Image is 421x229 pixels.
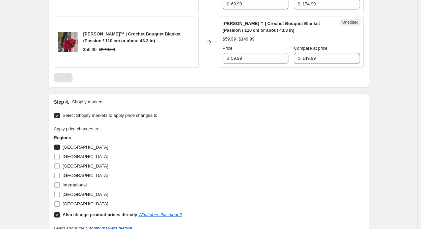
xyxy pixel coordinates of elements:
span: [GEOGRAPHIC_DATA] [63,201,108,206]
span: [GEOGRAPHIC_DATA] [63,192,108,197]
span: Price [223,46,233,51]
span: $149.99 [99,47,115,52]
span: $59.99 [223,36,236,42]
span: $149.99 [238,36,254,42]
h3: Regions [54,134,182,141]
span: $59.99 [83,47,97,52]
span: [GEOGRAPHIC_DATA] [63,173,108,178]
span: [PERSON_NAME]™ | Crochet Bouquet Blanket (Passion / 110 cm or about 43.3 in) [223,21,320,33]
span: [PERSON_NAME]™ | Crochet Bouquet Blanket (Passion / 110 cm or about 43.3 in) [83,31,181,43]
img: 11_553bd346-941a-4c26-9637-18b08746ef77_80x.png [58,32,78,52]
span: Select Shopify markets to apply price changes to [63,113,158,118]
b: Also change product prices directly [63,212,137,217]
span: Unedited [342,20,358,25]
span: [GEOGRAPHIC_DATA] [63,163,108,169]
h2: Step 4. [54,99,69,105]
a: What does this mean? [138,212,182,217]
span: [GEOGRAPHIC_DATA] [63,154,108,159]
span: $ [227,1,229,6]
p: Shopify markets [72,99,103,105]
nav: Pagination [54,73,73,82]
span: Compare at price [294,46,328,51]
span: International [63,182,87,187]
span: [GEOGRAPHIC_DATA] [63,145,108,150]
span: Apply price changes to: [54,126,100,131]
span: $ [298,56,300,61]
span: $ [298,1,300,6]
span: $ [227,56,229,61]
